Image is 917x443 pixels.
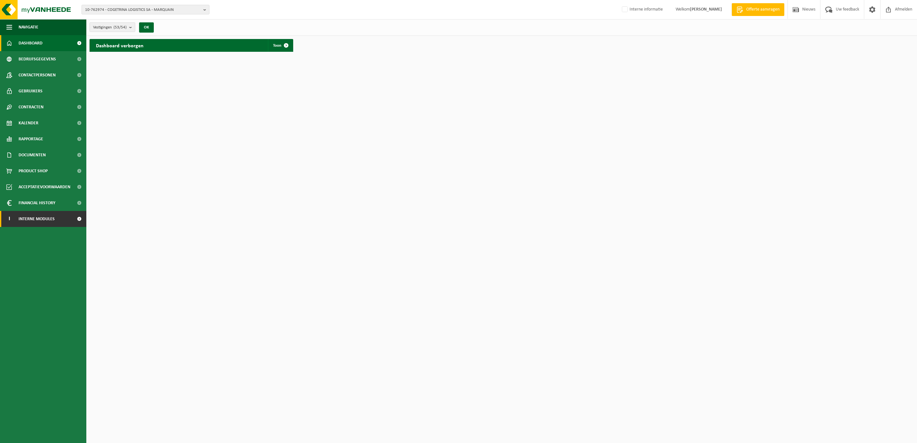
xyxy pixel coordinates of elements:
[745,6,781,13] span: Offerte aanvragen
[90,22,135,32] button: Vestigingen(53/54)
[82,5,209,14] button: 10-762974 - COGETRINA LOGISTICS SA - MARQUAIN
[19,115,38,131] span: Kalender
[732,3,784,16] a: Offerte aanvragen
[19,99,43,115] span: Contracten
[139,22,154,33] button: OK
[621,5,663,14] label: Interne informatie
[90,39,150,51] h2: Dashboard verborgen
[19,19,38,35] span: Navigatie
[19,211,55,227] span: Interne modules
[268,39,293,52] a: Toon
[19,67,56,83] span: Contactpersonen
[19,179,70,195] span: Acceptatievoorwaarden
[19,131,43,147] span: Rapportage
[19,51,56,67] span: Bedrijfsgegevens
[85,5,201,15] span: 10-762974 - COGETRINA LOGISTICS SA - MARQUAIN
[93,23,127,32] span: Vestigingen
[19,83,43,99] span: Gebruikers
[19,163,48,179] span: Product Shop
[690,7,722,12] strong: [PERSON_NAME]
[19,195,55,211] span: Financial History
[6,211,12,227] span: I
[19,147,46,163] span: Documenten
[19,35,43,51] span: Dashboard
[273,43,281,48] span: Toon
[114,25,127,29] count: (53/54)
